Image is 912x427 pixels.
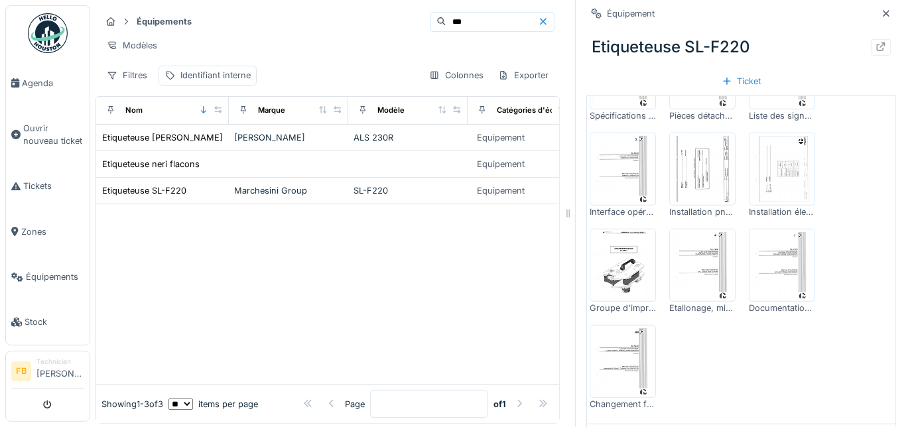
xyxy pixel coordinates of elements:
div: ALS 230R [354,131,462,144]
a: Équipements [6,255,90,300]
strong: Équipements [131,15,197,28]
div: Showing 1 - 3 of 3 [101,398,163,410]
div: Installation électrique.pdf [749,206,815,218]
div: Ticket [716,72,767,90]
div: Interface opérateur.pdf [590,206,656,218]
span: Agenda [22,77,84,90]
span: Ouvrir nouveau ticket [23,122,84,147]
span: Équipements [26,271,84,283]
div: Modèle [377,105,405,116]
div: Identifiant interne [180,69,251,82]
div: Equipement [477,184,525,197]
img: vhy2rsa5l8w3x2hik1iqvnus237f [593,232,653,298]
div: SL-F220 [354,184,462,197]
div: Équipement [607,7,655,20]
div: Installation pneumatique.pdf [669,206,736,218]
div: Colonnes [423,66,489,85]
div: Nom [125,105,143,116]
div: [PERSON_NAME] [234,131,343,144]
div: Etiqueteuse SL-F220 [586,30,896,64]
div: Etiqueteuse SL-F220 [102,184,186,197]
li: FB [11,361,31,381]
div: Equipement [477,131,525,144]
div: items per page [168,398,258,410]
img: qzn7i9q1wa5n17oh6iyplc5fycjy [673,136,732,202]
div: Modèles [101,36,163,55]
div: Groupe d'impression à chaud - Manuel d'utilisation.pdf [590,302,656,314]
div: Etallonage, mise au point.pdf [669,302,736,314]
div: Exporter [492,66,554,85]
img: u7m8y25rogs9owwwmwaoow21k6aj [752,136,812,202]
div: Catégories d'équipement [497,105,589,116]
a: FB Technicien[PERSON_NAME] [11,357,84,389]
span: Zones [21,225,84,238]
a: Agenda [6,60,90,105]
li: [PERSON_NAME] [36,357,84,385]
div: Pièces détachées.pdf [669,109,736,122]
span: Stock [25,316,84,328]
div: Filtres [101,66,153,85]
img: byrnxyst7l07atz6el0ixih7gg91 [752,232,812,298]
a: Stock [6,300,90,345]
div: Marchesini Group [234,184,343,197]
div: Changement format, optimisation format.pdf [590,398,656,410]
div: Etiqueteuse neri flacons [102,158,200,170]
div: Page [345,398,365,410]
img: 5s9e6fi3gkfqprwjsdh2okjejg1s [593,328,653,395]
img: Badge_color-CXgf-gQk.svg [28,13,68,53]
div: Spécifications pour la production.pdf [590,109,656,122]
strong: of 1 [493,398,506,410]
a: Zones [6,209,90,254]
div: Marque [258,105,285,116]
a: Tickets [6,164,90,209]
div: Liste des signalisations.pdf [749,109,815,122]
img: 0hh8nno55oj2pezpn4jqznaj8v3a [673,232,732,298]
span: Tickets [23,180,84,192]
img: pecowv5qyb1tmt6i9fvha1uomiba [593,136,653,202]
div: Equipement [477,158,525,170]
div: Technicien [36,357,84,367]
div: Etiqueteuse [PERSON_NAME] [102,131,223,144]
a: Ouvrir nouveau ticket [6,105,90,164]
div: Documentation de référence.pdf [749,302,815,314]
